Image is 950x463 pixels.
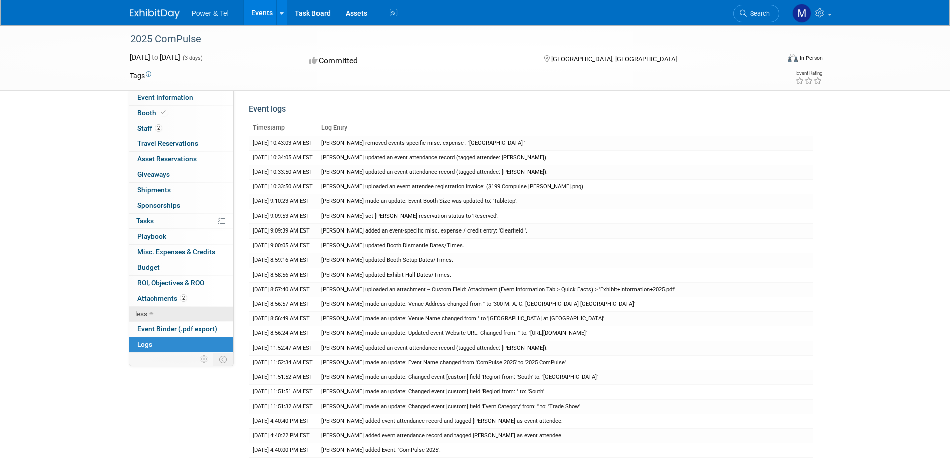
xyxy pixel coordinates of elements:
div: 2025 ComPulse [127,30,764,48]
td: [DATE] 10:33:50 AM EST [249,180,317,194]
td: [PERSON_NAME] made an update: Event Name changed from 'ComPulse 2025' to '2025 ComPulse' [317,355,813,370]
td: Tags [130,71,151,81]
a: ROI, Objectives & ROO [129,276,233,291]
span: Asset Reservations [137,155,197,163]
span: Budget [137,263,160,271]
td: Personalize Event Tab Strip [196,353,213,366]
td: [DATE] 4:40:00 PM EST [249,443,317,458]
img: Format-Inperson.png [788,54,798,62]
span: ROI, Objectives & ROO [137,279,204,287]
span: Travel Reservations [137,139,198,147]
td: [PERSON_NAME] added Event: 'ComPulse 2025'. [317,443,813,458]
img: Michael Mackeben [792,4,811,23]
div: Committed [306,52,528,70]
span: Staff [137,124,162,132]
a: Sponsorships [129,198,233,213]
td: [PERSON_NAME] made an update: Changed event [custom] field 'Event Category' from: '' to: 'Trade S... [317,399,813,414]
td: [PERSON_NAME] updated Booth Dismantle Dates/Times. [317,239,813,253]
span: Shipments [137,186,171,194]
span: Event Information [137,93,193,101]
td: [DATE] 11:52:34 AM EST [249,355,317,370]
td: [DATE] 8:56:24 AM EST [249,326,317,341]
td: [DATE] 9:09:39 AM EST [249,223,317,238]
td: [DATE] 9:09:53 AM EST [249,209,317,223]
td: [PERSON_NAME] removed events-specific misc. expense : '[GEOGRAPHIC_DATA] ' [317,136,813,151]
td: [PERSON_NAME] made an update: Venue Name changed from '' to '[GEOGRAPHIC_DATA] at [GEOGRAPHIC_DATA]' [317,312,813,326]
td: [DATE] 8:59:16 AM EST [249,253,317,268]
a: Logs [129,337,233,352]
td: [PERSON_NAME] updated Exhibit Hall Dates/Times. [317,268,813,282]
td: [PERSON_NAME] updated an event attendance record (tagged attendee: [PERSON_NAME]). [317,150,813,165]
span: Attachments [137,294,187,302]
td: [PERSON_NAME] updated an event attendance record (tagged attendee: [PERSON_NAME]). [317,341,813,355]
td: [PERSON_NAME] set [PERSON_NAME] reservation status to 'Reserved'. [317,209,813,223]
td: [PERSON_NAME] added an event-specific misc. expense / credit entry: 'Clearfield '. [317,223,813,238]
td: [DATE] 8:56:57 AM EST [249,297,317,312]
span: Playbook [137,232,166,240]
span: Tasks [136,217,154,225]
td: [PERSON_NAME] uploaded an event attendee registration invoice: ($199 Compulse [PERSON_NAME].png). [317,180,813,194]
span: Search [747,10,770,17]
span: 2 [155,124,162,132]
span: 2 [180,294,187,302]
td: [DATE] 9:00:05 AM EST [249,239,317,253]
td: [PERSON_NAME] made an update: Event Booth Size was updated to: 'Tabletop'. [317,194,813,209]
td: [PERSON_NAME] made an update: Updated event Website URL. Changed from: '' to: '[URL][DOMAIN_NAME]' [317,326,813,341]
a: Misc. Expenses & Credits [129,245,233,260]
a: Search [733,5,779,22]
span: to [150,53,160,61]
span: Event Binder (.pdf export) [137,325,217,333]
div: Event logs [249,104,813,120]
a: Attachments2 [129,291,233,306]
a: Travel Reservations [129,136,233,151]
i: Booth reservation complete [161,110,166,115]
a: Shipments [129,183,233,198]
td: [PERSON_NAME] made an update: Changed event [custom] field 'Region' from: 'South' to: '[GEOGRAPHI... [317,370,813,385]
td: [PERSON_NAME] made an update: Changed event [custom] field 'Region' from: '' to: 'South' [317,385,813,399]
a: Event Information [129,90,233,105]
a: Giveaways [129,167,233,182]
span: Misc. Expenses & Credits [137,248,215,256]
span: less [135,310,147,318]
div: In-Person [799,54,823,62]
a: Asset Reservations [129,152,233,167]
td: [DATE] 11:52:47 AM EST [249,341,317,355]
td: [PERSON_NAME] updated Booth Setup Dates/Times. [317,253,813,268]
td: [DATE] 10:34:05 AM EST [249,150,317,165]
td: [DATE] 8:56:49 AM EST [249,312,317,326]
td: [DATE] 9:10:23 AM EST [249,194,317,209]
span: [DATE] [DATE] [130,53,180,61]
td: [PERSON_NAME] added event attendance record and tagged [PERSON_NAME] as event attendee. [317,428,813,443]
td: [PERSON_NAME] updated an event attendance record (tagged attendee: [PERSON_NAME]). [317,165,813,180]
td: Toggle Event Tabs [213,353,233,366]
td: [DATE] 8:57:40 AM EST [249,282,317,297]
span: Giveaways [137,170,170,178]
td: [DATE] 4:40:40 PM EST [249,414,317,428]
td: [PERSON_NAME] made an update: Venue Address changed from '' to '300 M. A. C. [GEOGRAPHIC_DATA] [G... [317,297,813,312]
span: [GEOGRAPHIC_DATA], [GEOGRAPHIC_DATA] [551,55,677,63]
span: Booth [137,109,168,117]
span: Sponsorships [137,201,180,209]
span: (3 days) [182,55,203,61]
td: [PERSON_NAME] added event attendance record and tagged [PERSON_NAME] as event attendee. [317,414,813,428]
a: Tasks [129,214,233,229]
div: Event Format [720,52,823,67]
div: Event Rating [795,71,822,76]
a: Staff2 [129,121,233,136]
span: Logs [137,340,152,348]
td: [DATE] 4:40:22 PM EST [249,428,317,443]
td: [DATE] 10:43:03 AM EST [249,136,317,151]
td: [DATE] 11:51:32 AM EST [249,399,317,414]
a: Playbook [129,229,233,244]
a: less [129,307,233,322]
span: Power & Tel [192,9,229,17]
td: [DATE] 11:51:52 AM EST [249,370,317,385]
td: [PERSON_NAME] uploaded an attachment -- Custom Field: Attachment (Event Information Tab > Quick F... [317,282,813,297]
td: [DATE] 8:58:56 AM EST [249,268,317,282]
img: ExhibitDay [130,9,180,19]
td: [DATE] 10:33:50 AM EST [249,165,317,180]
a: Budget [129,260,233,275]
a: Booth [129,106,233,121]
a: Event Binder (.pdf export) [129,322,233,337]
td: [DATE] 11:51:51 AM EST [249,385,317,399]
